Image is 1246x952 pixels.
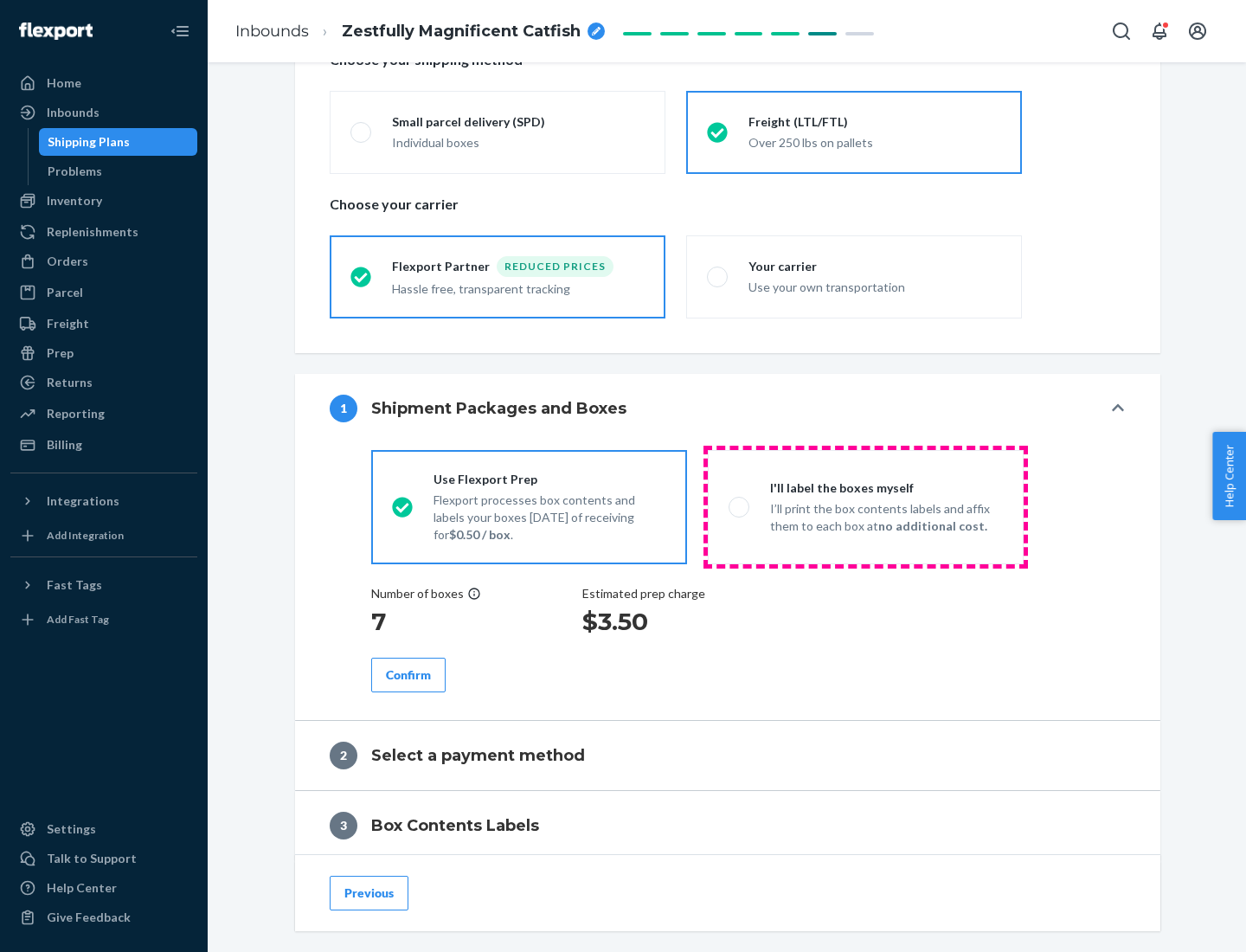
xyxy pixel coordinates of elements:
[10,369,197,396] a: Returns
[371,585,481,602] div: Number of boxes
[497,256,613,277] div: Reduced prices
[47,315,89,332] div: Freight
[392,280,645,298] div: Hassle free, transparent tracking
[47,492,119,510] div: Integrations
[10,815,197,843] a: Settings
[163,14,197,48] button: Close Navigation
[330,195,1126,215] p: Choose your carrier
[47,820,96,838] div: Settings
[47,879,117,897] div: Help Center
[392,134,645,151] div: Individual boxes
[235,22,309,41] a: Inbounds
[748,279,1001,296] div: Use your own transportation
[19,23,93,40] img: Flexport logo
[10,904,197,931] button: Give Feedback
[10,845,197,872] a: Talk to Support
[582,585,705,602] p: Estimated prep charge
[10,431,197,459] a: Billing
[10,99,197,126] a: Inbounds
[1212,432,1246,520] button: Help Center
[770,479,1003,497] div: I'll label the boxes myself
[10,571,197,599] button: Fast Tags
[449,527,511,542] strong: $0.50 / box
[47,405,105,422] div: Reporting
[47,374,93,391] div: Returns
[1142,14,1177,48] button: Open notifications
[39,158,198,185] a: Problems
[47,436,82,453] div: Billing
[48,133,130,151] div: Shipping Plans
[878,518,987,533] strong: no additional cost.
[295,374,1160,443] button: 1Shipment Packages and Boxes
[371,397,626,420] h4: Shipment Packages and Boxes
[1104,14,1139,48] button: Open Search Box
[342,21,581,43] span: Zestfully Magnificent Catfish
[10,606,197,634] a: Add Fast Tag
[330,876,408,910] button: Previous
[47,528,124,543] div: Add Integration
[392,113,645,131] div: Small parcel delivery (SPD)
[392,258,497,275] div: Flexport Partner
[371,744,585,767] h4: Select a payment method
[47,344,74,362] div: Prep
[295,791,1160,860] button: 3Box Contents Labels
[295,721,1160,790] button: 2Select a payment method
[330,395,357,422] div: 1
[10,522,197,550] a: Add Integration
[10,310,197,338] a: Freight
[10,248,197,275] a: Orders
[10,69,197,97] a: Home
[330,812,357,839] div: 3
[371,606,481,637] h1: 7
[371,658,446,692] button: Confirm
[47,909,131,926] div: Give Feedback
[47,74,81,92] div: Home
[10,218,197,246] a: Replenishments
[47,612,109,627] div: Add Fast Tag
[434,492,666,544] p: Flexport processes box contents and labels your boxes [DATE] of receiving for .
[47,284,83,301] div: Parcel
[39,128,198,156] a: Shipping Plans
[386,666,431,684] div: Confirm
[10,487,197,515] button: Integrations
[330,742,357,769] div: 2
[47,104,100,121] div: Inbounds
[10,187,197,215] a: Inventory
[222,6,619,57] ol: breadcrumbs
[748,113,1001,131] div: Freight (LTL/FTL)
[10,874,197,902] a: Help Center
[770,500,1003,535] p: I’ll print the box contents labels and affix them to each box at
[48,163,102,180] div: Problems
[582,606,705,637] h1: $3.50
[47,253,88,270] div: Orders
[10,279,197,306] a: Parcel
[371,814,539,837] h4: Box Contents Labels
[10,339,197,367] a: Prep
[748,258,1001,275] div: Your carrier
[47,576,102,594] div: Fast Tags
[47,223,138,241] div: Replenishments
[47,850,137,867] div: Talk to Support
[434,471,666,488] div: Use Flexport Prep
[1180,14,1215,48] button: Open account menu
[47,192,102,209] div: Inventory
[10,400,197,428] a: Reporting
[748,134,1001,151] div: Over 250 lbs on pallets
